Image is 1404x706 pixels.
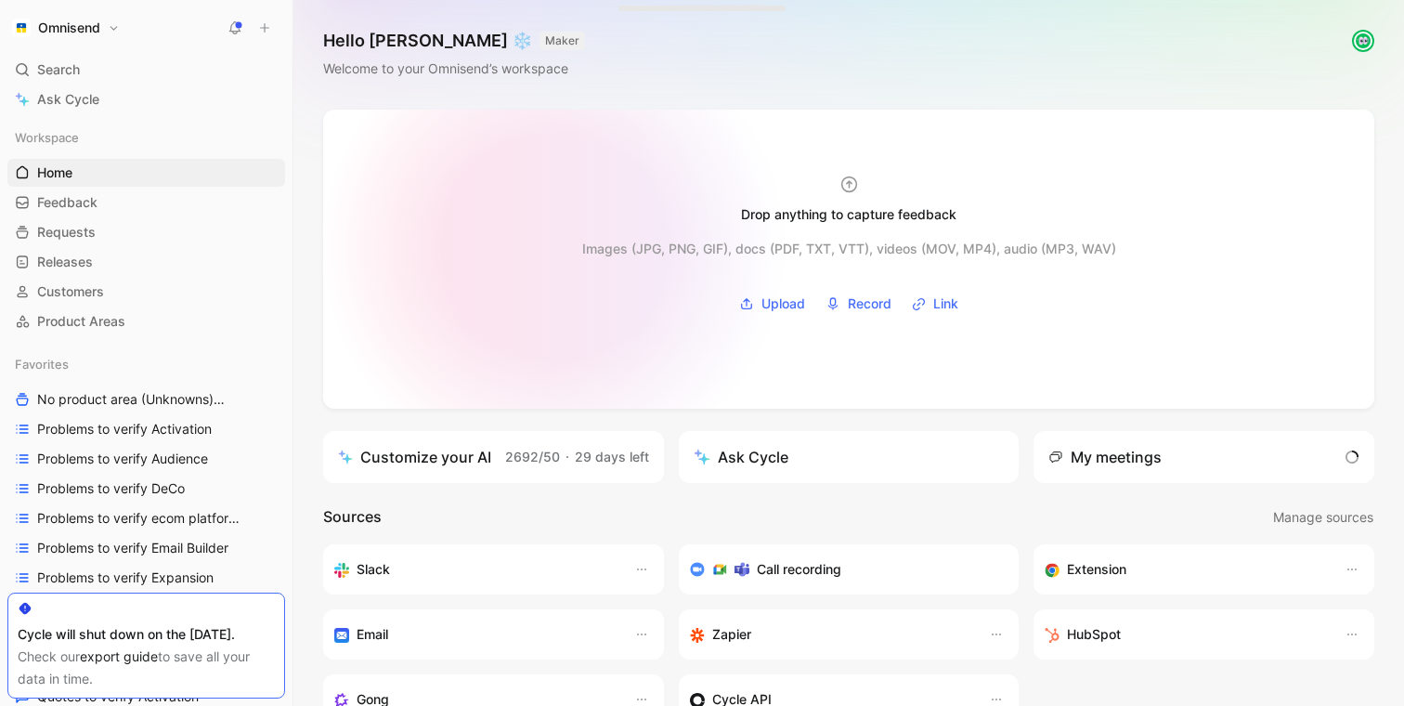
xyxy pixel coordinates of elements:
[7,248,285,276] a: Releases
[505,449,560,464] span: 2692/50
[694,446,788,468] div: Ask Cycle
[37,88,99,111] span: Ask Cycle
[565,449,569,464] span: ·
[7,15,124,41] button: OmnisendOmnisend
[18,646,275,690] div: Check our to save all your data in time.
[7,85,285,113] a: Ask Cycle
[7,218,285,246] a: Requests
[733,290,812,318] button: Upload
[7,534,285,562] a: Problems to verify Email Builder
[7,124,285,151] div: Workspace
[323,431,664,483] a: Customize your AI2692/50·29 days left
[323,30,585,52] h1: Hello [PERSON_NAME] ❄️
[37,569,214,587] span: Problems to verify Expansion
[37,312,125,331] span: Product Areas
[582,238,1116,260] div: Images (JPG, PNG, GIF), docs (PDF, TXT, VTT), videos (MOV, MP4), audio (MP3, WAV)
[7,445,285,473] a: Problems to verify Audience
[12,19,31,37] img: Omnisend
[1067,558,1126,581] h3: Extension
[575,449,649,464] span: 29 days left
[37,163,72,182] span: Home
[37,253,93,271] span: Releases
[7,386,285,413] a: No product area (Unknowns)Other
[18,623,275,646] div: Cycle will shut down on the [DATE].
[905,290,965,318] button: Link
[1048,446,1162,468] div: My meetings
[761,293,805,315] span: Upload
[38,20,100,36] h1: Omnisend
[7,415,285,443] a: Problems to verify Activation
[1354,32,1372,50] img: avatar
[15,355,69,373] span: Favorites
[338,446,491,468] div: Customize your AI
[80,648,158,664] a: export guide
[7,564,285,592] a: Problems to verify Expansion
[357,558,390,581] h3: Slack
[37,509,243,529] span: Problems to verify ecom platforms
[7,504,285,532] a: Problems to verify ecom platforms
[357,623,388,646] h3: Email
[7,307,285,335] a: Product Areas
[1272,505,1374,529] button: Manage sources
[690,558,994,581] div: Record & transcribe meetings from Zoom, Meet & Teams.
[37,450,208,468] span: Problems to verify Audience
[7,350,285,378] div: Favorites
[15,128,79,147] span: Workspace
[334,558,616,581] div: Sync your customers, send feedback and get updates in Slack
[37,539,228,557] span: Problems to verify Email Builder
[1045,558,1326,581] div: Capture feedback from anywhere on the web
[221,393,250,407] span: Other
[1067,623,1121,646] h3: HubSpot
[334,623,616,646] div: Forward emails to your feedback inbox
[848,293,891,315] span: Record
[37,282,104,301] span: Customers
[712,623,751,646] h3: Zapier
[690,623,971,646] div: Capture feedback from thousands of sources with Zapier (survey results, recordings, sheets, etc).
[679,431,1020,483] button: Ask Cycle
[37,193,97,212] span: Feedback
[37,390,239,410] span: No product area (Unknowns)
[37,223,96,242] span: Requests
[7,475,285,503] a: Problems to verify DeCo
[7,56,285,84] div: Search
[741,203,956,226] div: Drop anything to capture feedback
[7,159,285,187] a: Home
[933,293,958,315] span: Link
[1273,506,1373,529] span: Manage sources
[7,278,285,306] a: Customers
[323,505,382,529] h2: Sources
[37,479,185,498] span: Problems to verify DeCo
[37,59,80,81] span: Search
[819,290,898,318] button: Record
[7,189,285,216] a: Feedback
[757,558,841,581] h3: Call recording
[539,32,585,50] button: MAKER
[323,58,585,80] div: Welcome to your Omnisend’s workspace
[37,420,212,438] span: Problems to verify Activation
